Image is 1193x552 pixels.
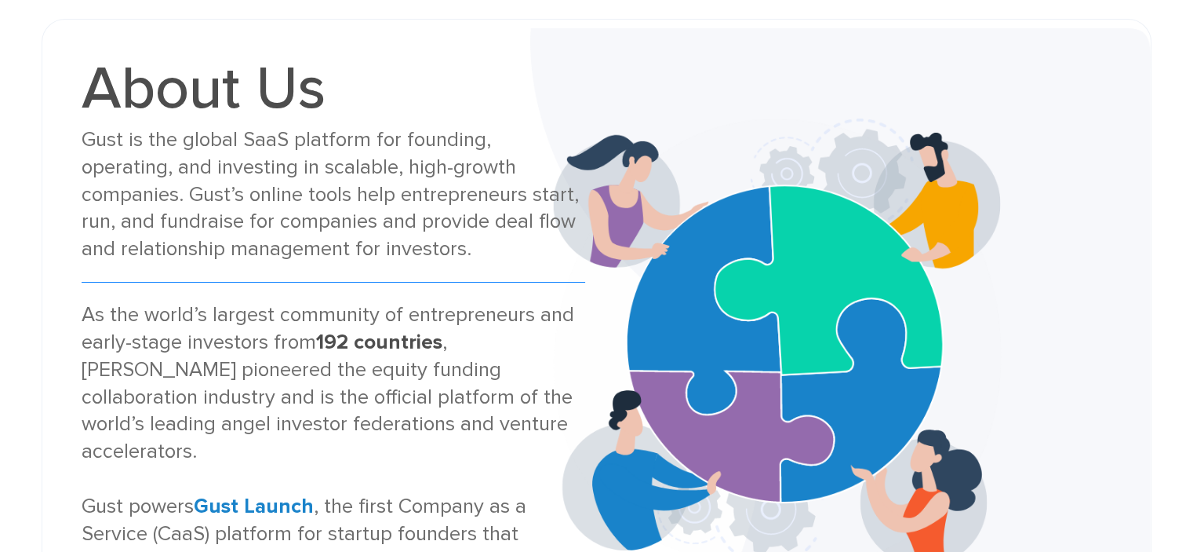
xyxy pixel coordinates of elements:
[82,59,584,119] h1: About Us
[316,330,442,354] strong: 192 countries
[82,126,584,263] div: Gust is the global SaaS platform for founding, operating, and investing in scalable, high-growth ...
[194,494,314,518] a: Gust Launch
